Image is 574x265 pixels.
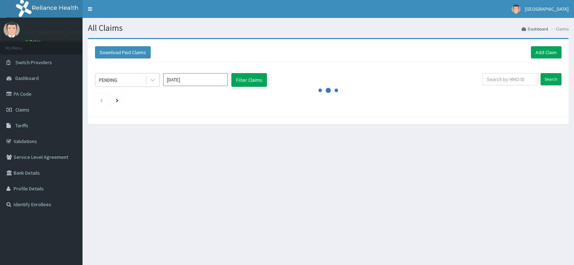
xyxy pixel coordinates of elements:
button: Download Paid Claims [95,46,151,58]
button: Filter Claims [231,73,267,87]
a: Add Claim [531,46,561,58]
img: User Image [4,22,20,38]
img: User Image [512,5,521,14]
span: [GEOGRAPHIC_DATA] [525,6,569,12]
span: Dashboard [15,75,39,81]
a: Online [25,39,42,44]
input: Select Month and Year [163,73,228,86]
a: Previous page [100,97,103,103]
h1: All Claims [88,23,569,33]
p: [GEOGRAPHIC_DATA] [25,29,84,36]
li: Claims [549,26,569,32]
div: PENDING [99,76,117,84]
svg: audio-loading [317,80,339,101]
a: Dashboard [522,26,548,32]
input: Search [541,73,561,85]
a: Next page [116,97,118,103]
input: Search by HMO ID [482,73,538,85]
span: Claims [15,107,29,113]
span: Switch Providers [15,59,52,66]
span: Tariffs [15,122,28,129]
